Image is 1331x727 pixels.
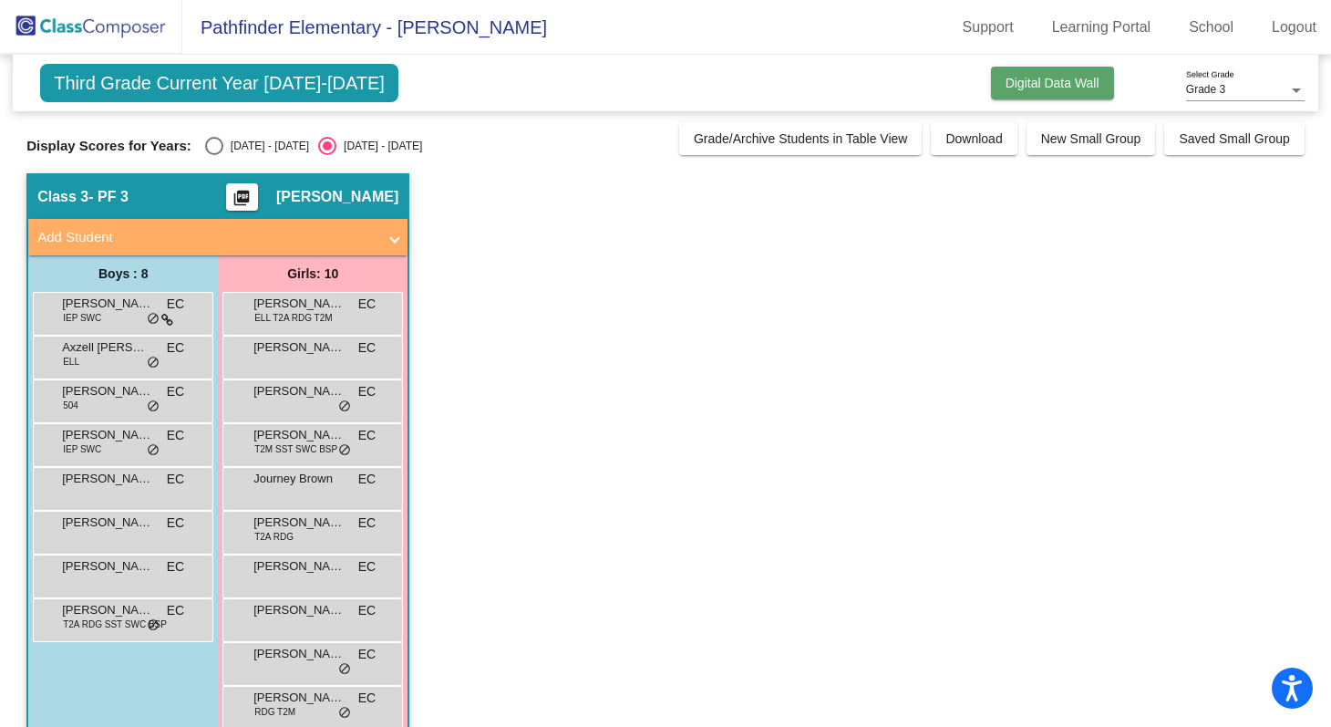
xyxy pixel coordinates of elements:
[254,530,294,544] span: T2A RDG
[358,338,376,358] span: EC
[88,188,129,206] span: - PF 3
[336,138,422,154] div: [DATE] - [DATE]
[253,382,345,400] span: [PERSON_NAME]
[167,470,184,489] span: EC
[253,295,345,313] span: [PERSON_NAME]
[338,706,351,721] span: do_not_disturb_alt
[679,122,923,155] button: Grade/Archive Students in Table View
[253,338,345,357] span: [PERSON_NAME]
[62,338,153,357] span: Axzell [PERSON_NAME][GEOGRAPHIC_DATA]
[182,13,547,42] span: Pathfinder Elementary - [PERSON_NAME]
[253,557,345,576] span: [PERSON_NAME]
[945,131,1002,146] span: Download
[338,400,351,414] span: do_not_disturb_alt
[62,601,153,619] span: [PERSON_NAME]
[948,13,1028,42] a: Support
[37,188,88,206] span: Class 3
[231,189,253,214] mat-icon: picture_as_pdf
[26,138,191,154] span: Display Scores for Years:
[167,514,184,533] span: EC
[40,64,398,102] span: Third Grade Current Year [DATE]-[DATE]
[62,295,153,313] span: [PERSON_NAME]
[1186,83,1225,96] span: Grade 3
[358,382,376,401] span: EC
[28,255,218,292] div: Boys : 8
[694,131,908,146] span: Grade/Archive Students in Table View
[167,601,184,620] span: EC
[147,400,160,414] span: do_not_disturb_alt
[226,183,258,211] button: Print Students Details
[358,295,376,314] span: EC
[167,338,184,358] span: EC
[358,601,376,620] span: EC
[253,470,345,488] span: Journey Brown
[63,355,79,369] span: ELL
[62,470,153,488] span: [PERSON_NAME]
[358,470,376,489] span: EC
[62,426,153,444] span: [PERSON_NAME]
[253,514,345,532] span: [PERSON_NAME]
[62,514,153,532] span: [PERSON_NAME]
[167,557,184,576] span: EC
[254,442,337,456] span: T2M SST SWC BSP
[253,426,345,444] span: [PERSON_NAME]
[167,426,184,445] span: EC
[63,311,101,325] span: IEP SWC
[223,138,309,154] div: [DATE] - [DATE]
[1164,122,1304,155] button: Saved Small Group
[147,618,160,633] span: do_not_disturb_alt
[254,311,332,325] span: ELL T2A RDG T2M
[338,443,351,458] span: do_not_disturb_alt
[62,557,153,576] span: [PERSON_NAME]
[254,705,295,719] span: RDG T2M
[1006,76,1099,90] span: Digital Data Wall
[218,255,408,292] div: Girls: 10
[1037,13,1166,42] a: Learning Portal
[253,601,345,619] span: [PERSON_NAME]
[167,295,184,314] span: EC
[1027,122,1156,155] button: New Small Group
[63,618,167,631] span: T2A RDG SST SWC BSP
[358,645,376,664] span: EC
[1041,131,1141,146] span: New Small Group
[338,662,351,677] span: do_not_disturb_alt
[253,645,345,663] span: [PERSON_NAME]
[931,122,1016,155] button: Download
[1179,131,1289,146] span: Saved Small Group
[147,312,160,327] span: do_not_disturb_alt
[253,689,345,707] span: [PERSON_NAME]
[62,382,153,400] span: [PERSON_NAME]
[276,188,398,206] span: [PERSON_NAME]
[147,443,160,458] span: do_not_disturb_alt
[167,382,184,401] span: EC
[1174,13,1248,42] a: School
[63,399,78,412] span: 504
[358,689,376,708] span: EC
[1257,13,1331,42] a: Logout
[63,442,101,456] span: IEP SWC
[205,137,422,155] mat-radio-group: Select an option
[991,67,1114,99] button: Digital Data Wall
[147,356,160,370] span: do_not_disturb_alt
[37,227,377,248] mat-panel-title: Add Student
[28,219,408,255] mat-expansion-panel-header: Add Student
[358,426,376,445] span: EC
[358,557,376,576] span: EC
[358,514,376,533] span: EC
